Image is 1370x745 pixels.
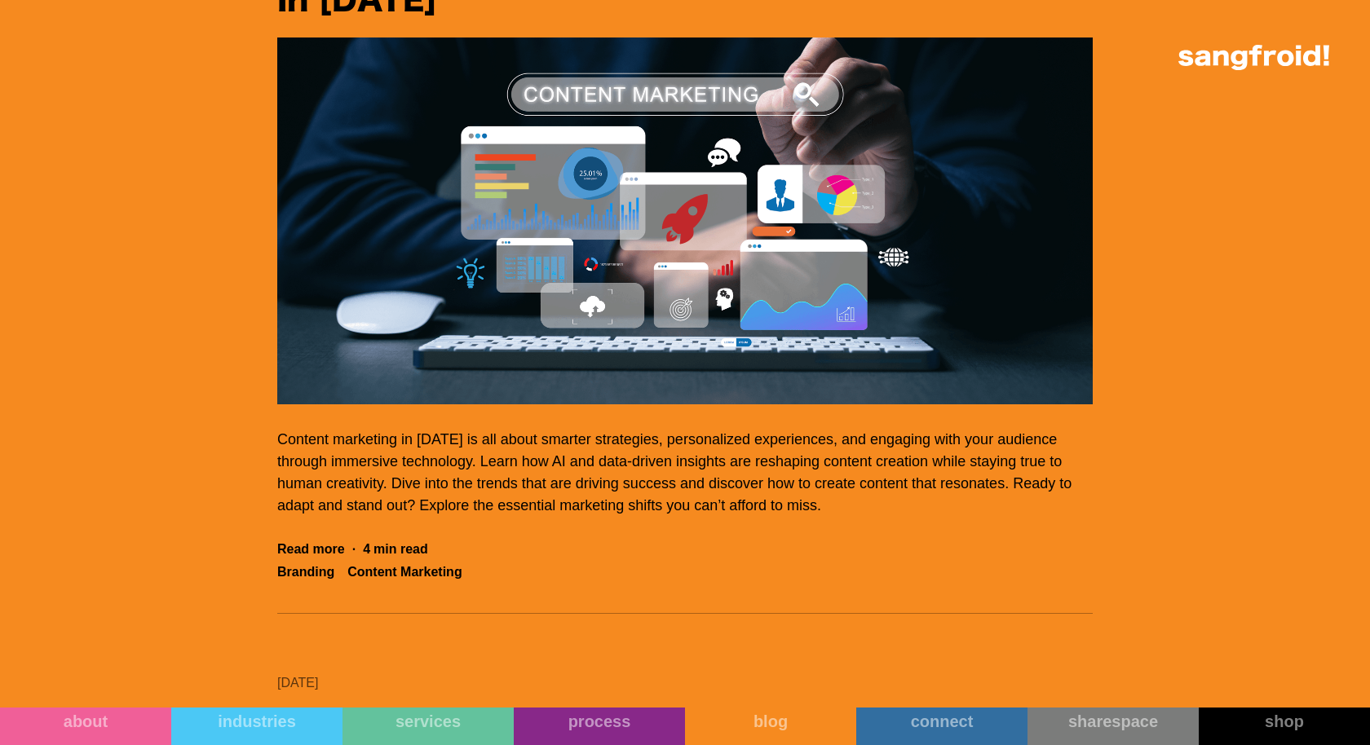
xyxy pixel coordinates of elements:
[277,564,334,580] div: Branding
[856,712,1027,731] div: connect
[345,541,363,558] div: ·
[514,708,685,745] a: process
[277,541,345,558] div: Read more
[347,564,462,580] div: Content Marketing
[277,37,1093,404] img: content marketing 2025, digital content marketing, austin digital marketing agency
[342,712,514,731] div: services
[1199,708,1370,745] a: shop
[363,541,370,558] div: 4
[514,712,685,731] div: process
[1027,712,1199,731] div: sharespace
[277,429,1093,517] p: Content marketing in [DATE] is all about smarter strategies, personalized experiences, and engagi...
[685,712,856,731] div: blog
[342,708,514,745] a: services
[1027,708,1199,745] a: sharespace
[171,712,342,731] div: industries
[373,541,428,558] div: min read
[277,541,428,558] a: Read more·4min read
[685,708,856,745] a: blog
[171,708,342,745] a: industries
[277,675,318,691] div: [DATE]
[856,708,1027,745] a: connect
[1178,45,1329,70] img: logo
[277,675,1093,691] a: [DATE]
[1199,712,1370,731] div: shop
[634,308,682,317] a: privacy policy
